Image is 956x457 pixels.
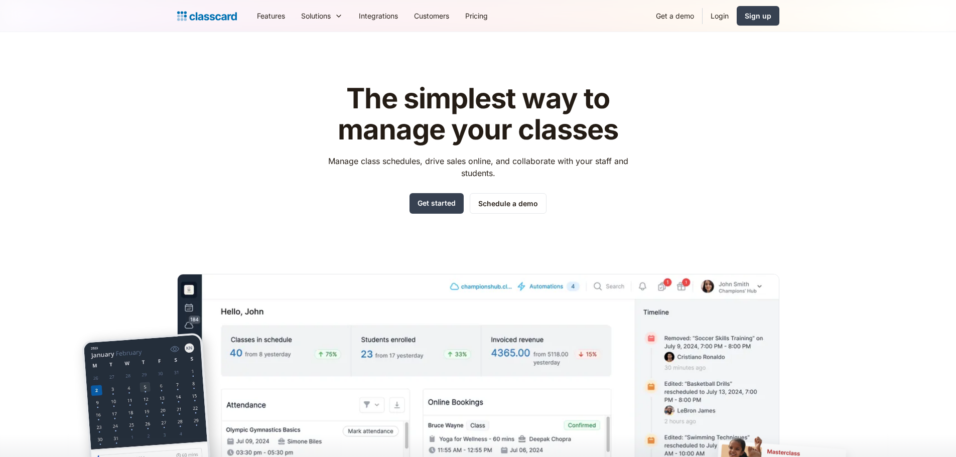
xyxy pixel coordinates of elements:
h1: The simplest way to manage your classes [319,83,637,145]
a: Schedule a demo [470,193,547,214]
a: Get a demo [648,5,702,27]
a: Get started [409,193,464,214]
p: Manage class schedules, drive sales online, and collaborate with your staff and students. [319,155,637,179]
a: Pricing [457,5,496,27]
a: Features [249,5,293,27]
a: Sign up [737,6,779,26]
div: Solutions [301,11,331,21]
a: Customers [406,5,457,27]
div: Solutions [293,5,351,27]
a: Integrations [351,5,406,27]
a: home [177,9,237,23]
div: Sign up [745,11,771,21]
a: Login [703,5,737,27]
